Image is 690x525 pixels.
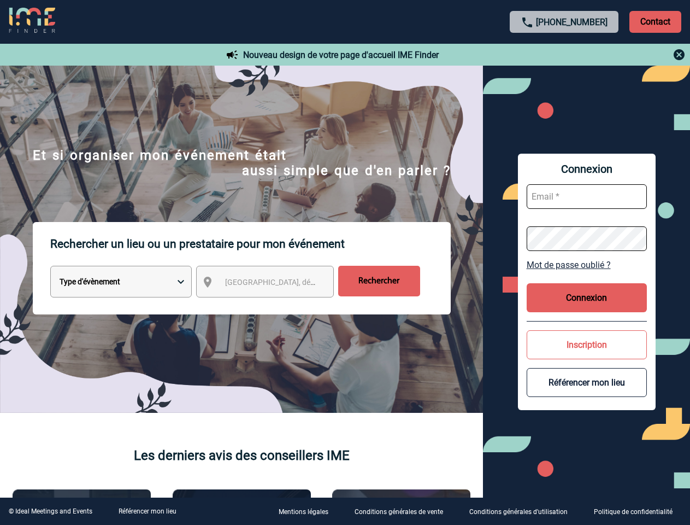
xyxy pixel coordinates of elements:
[527,283,647,312] button: Connexion
[521,16,534,29] img: call-24-px.png
[50,222,451,266] p: Rechercher un lieu ou un prestataire pour mon événement
[338,266,420,296] input: Rechercher
[527,330,647,359] button: Inscription
[279,509,328,516] p: Mentions légales
[355,509,443,516] p: Conditions générales de vente
[629,11,681,33] p: Contact
[270,506,346,517] a: Mentions légales
[585,506,690,517] a: Politique de confidentialité
[536,17,608,27] a: [PHONE_NUMBER]
[461,506,585,517] a: Conditions générales d'utilisation
[527,368,647,397] button: Référencer mon lieu
[469,509,568,516] p: Conditions générales d'utilisation
[594,509,673,516] p: Politique de confidentialité
[527,184,647,209] input: Email *
[119,507,176,515] a: Référencer mon lieu
[9,507,92,515] div: © Ideal Meetings and Events
[346,506,461,517] a: Conditions générales de vente
[527,260,647,270] a: Mot de passe oublié ?
[225,278,377,287] span: [GEOGRAPHIC_DATA], département, région...
[527,162,647,176] span: Connexion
